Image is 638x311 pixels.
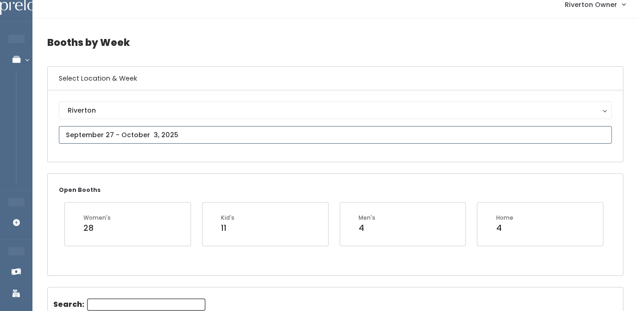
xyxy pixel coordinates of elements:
[83,214,111,222] div: Women's
[496,222,513,234] div: 4
[59,102,612,119] button: Riverton
[496,214,513,222] div: Home
[221,214,234,222] div: Kid's
[48,67,623,90] h6: Select Location & Week
[221,222,234,234] div: 11
[59,126,612,144] input: September 27 - October 3, 2025
[47,30,623,55] h4: Booths by Week
[68,105,603,115] div: Riverton
[53,298,205,311] label: Search:
[83,222,111,234] div: 28
[359,222,375,234] div: 4
[59,186,101,194] small: Open Booths
[87,298,205,311] input: Search:
[359,214,375,222] div: Men's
